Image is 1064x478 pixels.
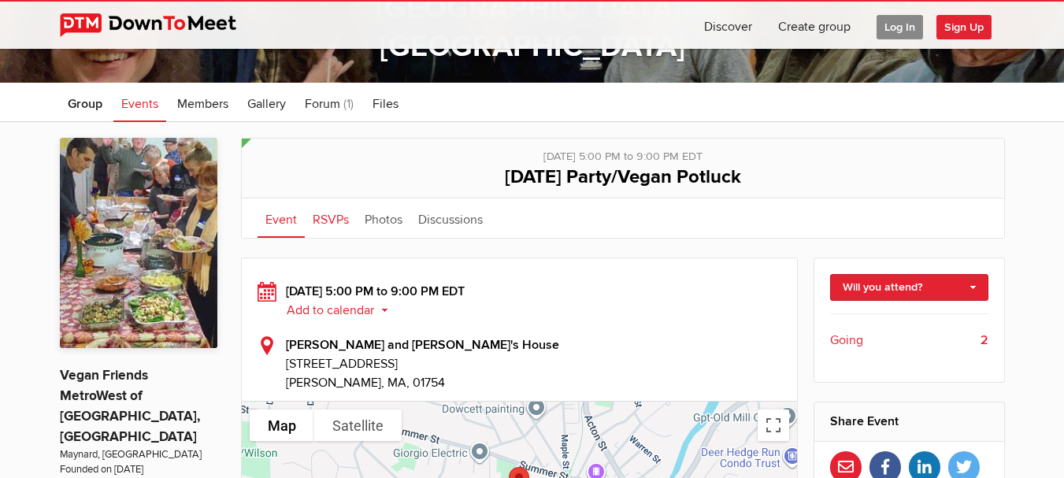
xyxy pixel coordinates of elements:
[305,96,340,112] span: Forum
[981,331,988,350] b: 2
[936,2,1004,49] a: Sign Up
[258,198,305,238] a: Event
[305,198,357,238] a: RSVPs
[239,83,294,122] a: Gallery
[60,447,217,462] span: Maynard, [GEOGRAPHIC_DATA]
[365,83,406,122] a: Files
[60,138,217,348] img: Vegan Friends MetroWest of Boston, MA
[286,354,782,373] span: [STREET_ADDRESS]
[343,96,354,112] span: (1)
[297,83,361,122] a: Forum (1)
[247,96,286,112] span: Gallery
[250,409,314,441] button: Show street map
[60,367,200,445] a: Vegan Friends MetroWest of [GEOGRAPHIC_DATA], [GEOGRAPHIC_DATA]
[113,83,166,122] a: Events
[691,2,765,49] a: Discover
[758,409,789,441] button: Toggle fullscreen view
[286,337,559,353] b: [PERSON_NAME] and [PERSON_NAME]'s House
[258,139,988,165] div: [DATE] 5:00 PM to 9:00 PM EDT
[830,331,863,350] span: Going
[60,462,217,477] span: Founded on [DATE]
[314,409,402,441] button: Show satellite imagery
[286,303,400,317] button: Add to calendar
[286,375,445,391] span: [PERSON_NAME], MA, 01754
[410,198,491,238] a: Discussions
[864,2,936,49] a: Log In
[60,83,110,122] a: Group
[505,165,741,188] span: [DATE] Party/Vegan Potluck
[877,15,923,39] span: Log In
[766,2,863,49] a: Create group
[169,83,236,122] a: Members
[68,96,102,112] span: Group
[373,96,399,112] span: Files
[258,282,782,320] div: [DATE] 5:00 PM to 9:00 PM EDT
[830,274,988,301] a: Will you attend?
[830,402,988,440] h2: Share Event
[121,96,158,112] span: Events
[936,15,992,39] span: Sign Up
[177,96,228,112] span: Members
[60,13,261,37] img: DownToMeet
[357,198,410,238] a: Photos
